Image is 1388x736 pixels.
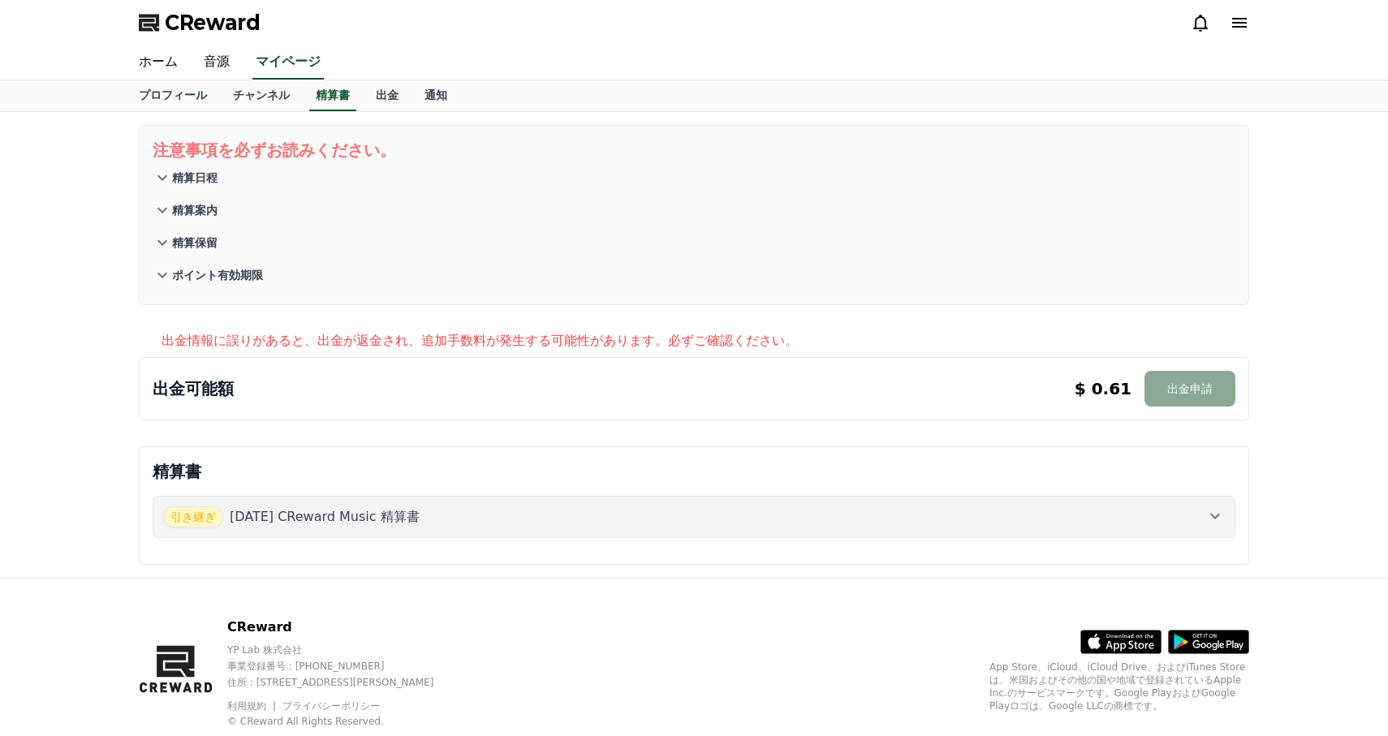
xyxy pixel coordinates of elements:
p: CReward [227,618,462,637]
p: 精算案内 [172,202,218,218]
span: 引き継ぎ [163,506,223,527]
p: 出金可能額 [153,377,234,400]
a: 通知 [412,80,460,111]
p: 事業登録番号 : [PHONE_NUMBER] [227,660,462,673]
button: 引き継ぎ [DATE] CReward Music 精算書 [153,496,1235,538]
p: © CReward All Rights Reserved. [227,715,462,728]
a: 出金 [363,80,412,111]
a: 精算書 [309,80,356,111]
button: 精算保留 [153,226,1235,259]
a: ホーム [126,45,191,80]
p: 精算書 [153,460,1235,483]
p: App Store、iCloud、iCloud Drive、およびiTunes Storeは、米国およびその他の国や地域で登録されているApple Inc.のサービスマークです。Google P... [989,661,1249,712]
button: ポイント有効期限 [153,259,1235,291]
a: CReward [139,10,261,36]
p: 出金情報に誤りがあると、出金が返金され、追加手数料が発生する可能性があります。必ずご確認ください。 [162,331,1249,351]
p: YP Lab 株式会社 [227,643,462,656]
a: プロフィール [126,80,220,111]
a: 利用規約 [227,700,278,712]
p: 精算保留 [172,235,218,251]
a: 音源 [191,45,243,80]
p: [DATE] CReward Music 精算書 [230,507,420,527]
p: $ 0.61 [1075,377,1132,400]
span: CReward [165,10,261,36]
button: 精算案内 [153,194,1235,226]
a: チャンネル [220,80,303,111]
button: 出金申請 [1144,371,1235,407]
p: 精算日程 [172,170,218,186]
a: マイページ [252,45,324,80]
a: プライバシーポリシー [282,700,380,712]
p: ポイント有効期限 [172,267,263,283]
p: 注意事項を必ずお読みください。 [153,139,1235,161]
button: 精算日程 [153,161,1235,194]
p: 住所 : [STREET_ADDRESS][PERSON_NAME] [227,676,462,689]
